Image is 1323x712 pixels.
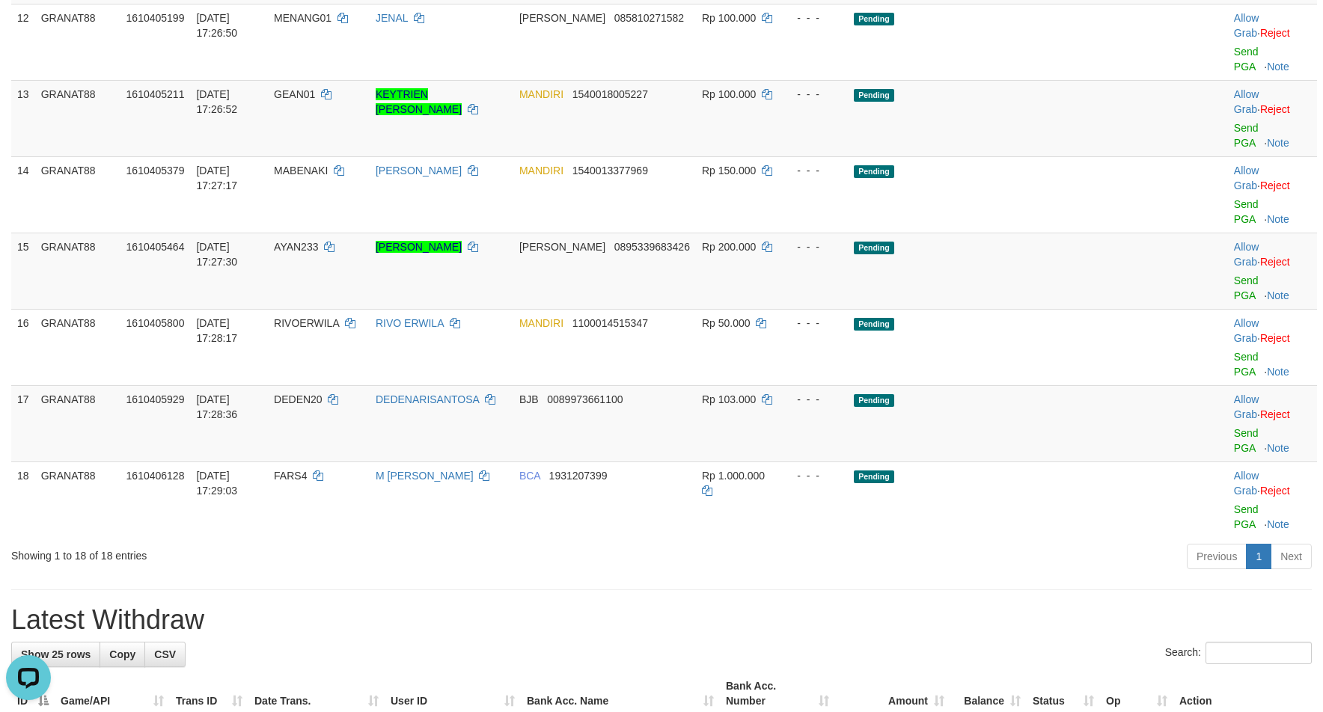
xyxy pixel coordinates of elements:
[1187,544,1247,569] a: Previous
[1234,198,1259,225] a: Send PGA
[1267,213,1289,225] a: Note
[854,89,894,102] span: Pending
[1234,470,1259,497] a: Allow Grab
[196,12,237,39] span: [DATE] 17:26:50
[1267,366,1289,378] a: Note
[702,317,751,329] span: Rp 50.000
[376,241,462,253] a: [PERSON_NAME]
[854,13,894,25] span: Pending
[1234,165,1260,191] span: ·
[785,87,842,102] div: - - -
[11,642,100,667] a: Show 25 rows
[274,470,307,482] span: FARS4
[519,241,605,253] span: [PERSON_NAME]
[1228,156,1317,233] td: ·
[519,393,539,405] span: BJB
[154,648,176,660] span: CSV
[11,385,35,461] td: 17
[854,470,894,483] span: Pending
[572,317,648,329] span: Copy 1100014515347 to clipboard
[35,233,120,309] td: GRANAT88
[702,241,756,253] span: Rp 200.000
[1234,393,1259,420] a: Allow Grab
[1234,165,1259,191] a: Allow Grab
[376,165,462,177] a: [PERSON_NAME]
[11,309,35,385] td: 16
[1260,408,1290,420] a: Reject
[11,542,540,563] div: Showing 1 to 18 of 18 entries
[519,12,605,24] span: [PERSON_NAME]
[274,241,318,253] span: AYAN233
[196,241,237,268] span: [DATE] 17:27:30
[126,88,185,100] span: 1610405211
[702,88,756,100] span: Rp 100.000
[100,642,145,667] a: Copy
[11,4,35,80] td: 12
[854,242,894,254] span: Pending
[1228,4,1317,80] td: ·
[11,233,35,309] td: 15
[35,309,120,385] td: GRANAT88
[1165,642,1312,664] label: Search:
[274,317,339,329] span: RIVOERWILA
[126,470,185,482] span: 1610406128
[11,461,35,538] td: 18
[1234,317,1260,344] span: ·
[702,470,765,482] span: Rp 1.000.000
[1234,12,1259,39] a: Allow Grab
[854,318,894,331] span: Pending
[1234,241,1260,268] span: ·
[126,165,185,177] span: 1610405379
[1267,518,1289,530] a: Note
[376,393,479,405] a: DEDENARISANTOSA
[376,12,408,24] a: JENAL
[1267,137,1289,149] a: Note
[1228,80,1317,156] td: ·
[519,470,540,482] span: BCA
[126,12,185,24] span: 1610405199
[614,12,684,24] span: Copy 085810271582 to clipboard
[572,88,648,100] span: Copy 1540018005227 to clipboard
[35,156,120,233] td: GRANAT88
[702,12,756,24] span: Rp 100.000
[35,461,120,538] td: GRANAT88
[702,393,756,405] span: Rp 103.000
[1267,442,1289,454] a: Note
[785,392,842,407] div: - - -
[6,6,51,51] button: Open LiveChat chat widget
[274,393,323,405] span: DEDEN20
[109,648,135,660] span: Copy
[196,317,237,344] span: [DATE] 17:28:17
[144,642,186,667] a: CSV
[1234,393,1260,420] span: ·
[274,165,328,177] span: MABENAKI
[1234,88,1259,115] a: Allow Grab
[1260,332,1290,344] a: Reject
[1234,274,1259,301] a: Send PGA
[1228,385,1317,461] td: ·
[1271,544,1312,569] a: Next
[1260,256,1290,268] a: Reject
[785,468,842,483] div: - - -
[274,88,315,100] span: GEAN01
[1234,88,1260,115] span: ·
[11,605,1312,635] h1: Latest Withdraw
[1234,317,1259,344] a: Allow Grab
[196,88,237,115] span: [DATE] 17:26:52
[1234,351,1259,378] a: Send PGA
[785,163,842,178] div: - - -
[519,165,563,177] span: MANDIRI
[1234,427,1259,454] a: Send PGA
[785,316,842,331] div: - - -
[35,4,120,80] td: GRANAT88
[1228,461,1317,538] td: ·
[1234,46,1259,73] a: Send PGA
[1234,503,1259,530] a: Send PGA
[1234,12,1260,39] span: ·
[519,88,563,100] span: MANDIRI
[376,88,462,115] a: KEYTRIEN [PERSON_NAME]
[785,239,842,254] div: - - -
[376,317,444,329] a: RIVO ERWILA
[35,80,120,156] td: GRANAT88
[785,10,842,25] div: - - -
